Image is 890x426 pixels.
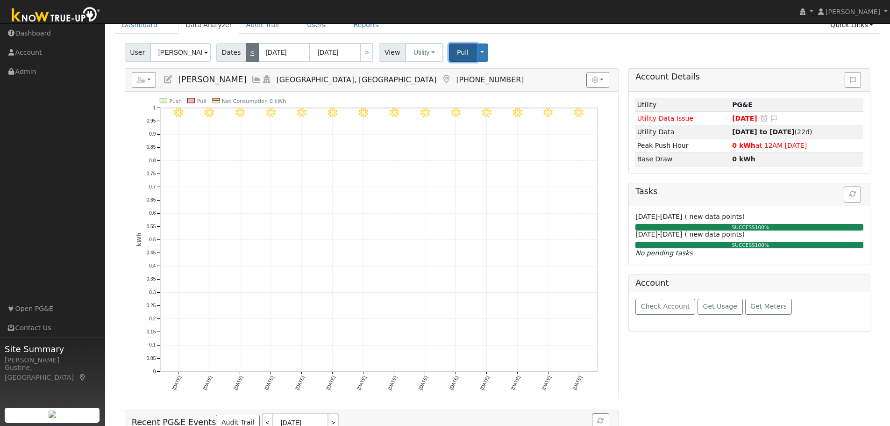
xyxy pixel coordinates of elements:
[641,303,690,310] span: Check Account
[146,303,156,308] text: 0.25
[149,211,156,216] text: 0.6
[755,224,769,230] span: 100%
[146,356,156,361] text: 0.05
[150,43,211,62] input: Select a User
[78,374,87,381] a: Map
[572,375,583,391] text: [DATE]
[635,125,730,139] td: Utility Data
[149,131,156,137] text: 0.9
[149,264,156,269] text: 0.4
[635,249,692,257] i: No pending tasks
[178,16,239,34] a: Data Analyzer
[216,43,246,62] span: Dates
[149,290,156,295] text: 0.3
[174,108,183,117] i: 9/22 - Clear
[745,299,792,315] button: Get Meters
[328,108,337,117] i: 9/27 - Clear
[456,75,524,84] span: [PHONE_NUMBER]
[635,278,669,288] h5: Account
[266,108,276,117] i: 9/25 - MostlyClear
[732,142,755,149] strong: 0 kWh
[541,375,552,391] text: [DATE]
[146,250,156,255] text: 0.45
[277,75,437,84] span: [GEOGRAPHIC_DATA], [GEOGRAPHIC_DATA]
[844,187,861,202] button: Refresh
[441,75,451,84] a: Map
[294,375,305,391] text: [DATE]
[263,375,274,391] text: [DATE]
[732,101,753,108] strong: ID: 17273685, authorized: 09/11/25
[7,5,105,26] img: Know True-Up
[635,139,730,152] td: Peak Push Hour
[153,105,156,110] text: 1
[457,49,469,56] span: Pull
[635,152,730,166] td: Base Draw
[239,16,286,34] a: Audit Trail
[136,232,142,246] text: kWh
[360,43,373,62] a: >
[635,299,695,315] button: Check Account
[5,363,100,383] div: Gustine, [GEOGRAPHIC_DATA]
[146,330,156,335] text: 0.15
[637,115,693,122] span: Utility Data Issue
[574,108,584,117] i: 10/05 - MostlyClear
[178,75,246,84] span: [PERSON_NAME]
[115,16,165,34] a: Dashboard
[169,98,182,104] text: Push
[418,375,428,391] text: [DATE]
[146,171,156,176] text: 0.75
[449,43,477,62] button: Pull
[325,375,336,391] text: [DATE]
[732,115,757,122] span: [DATE]
[635,98,730,112] td: Utility
[163,75,173,84] a: Edit User (37122)
[635,187,863,196] h5: Tasks
[359,108,368,117] i: 9/28 - MostlyClear
[146,224,156,229] text: 0.55
[205,108,214,117] i: 9/23 - Clear
[703,303,737,310] span: Get Usage
[449,375,459,391] text: [DATE]
[845,72,861,88] button: Issue History
[222,98,286,104] text: Net Consumption 0 kWh
[482,108,491,117] i: 10/02 - Clear
[420,108,430,117] i: 9/30 - Clear
[197,98,206,104] text: Pull
[390,108,399,117] i: 9/29 - Clear
[510,375,521,391] text: [DATE]
[543,108,553,117] i: 10/04 - MostlyClear
[732,155,755,163] strong: 0 kWh
[635,213,682,220] span: [DATE]-[DATE]
[479,375,490,391] text: [DATE]
[770,115,778,122] i: Edit Issue
[356,375,367,391] text: [DATE]
[251,75,262,84] a: Multi-Series Graph
[149,343,156,348] text: 0.1
[146,277,156,282] text: 0.35
[171,375,182,391] text: [DATE]
[685,231,745,238] span: ( new data points)
[633,224,868,231] div: SUCCESS
[262,75,272,84] a: Login As (last Never)
[755,242,769,248] span: 100%
[146,145,156,150] text: 0.85
[235,108,245,117] i: 9/24 - Clear
[146,118,156,123] text: 0.95
[635,72,863,82] h5: Account Details
[379,43,406,62] span: View
[823,16,880,34] a: Quick Links
[731,139,864,152] td: at 12AM [DATE]
[732,128,812,136] span: (22d)
[405,43,443,62] button: Utility
[125,43,150,62] span: User
[149,158,156,163] text: 0.8
[149,237,156,242] text: 0.5
[633,242,868,249] div: SUCCESS
[513,108,522,117] i: 10/03 - MostlyClear
[202,375,213,391] text: [DATE]
[146,197,156,202] text: 0.65
[149,316,156,321] text: 0.2
[300,16,333,34] a: Users
[347,16,386,34] a: Reports
[387,375,398,391] text: [DATE]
